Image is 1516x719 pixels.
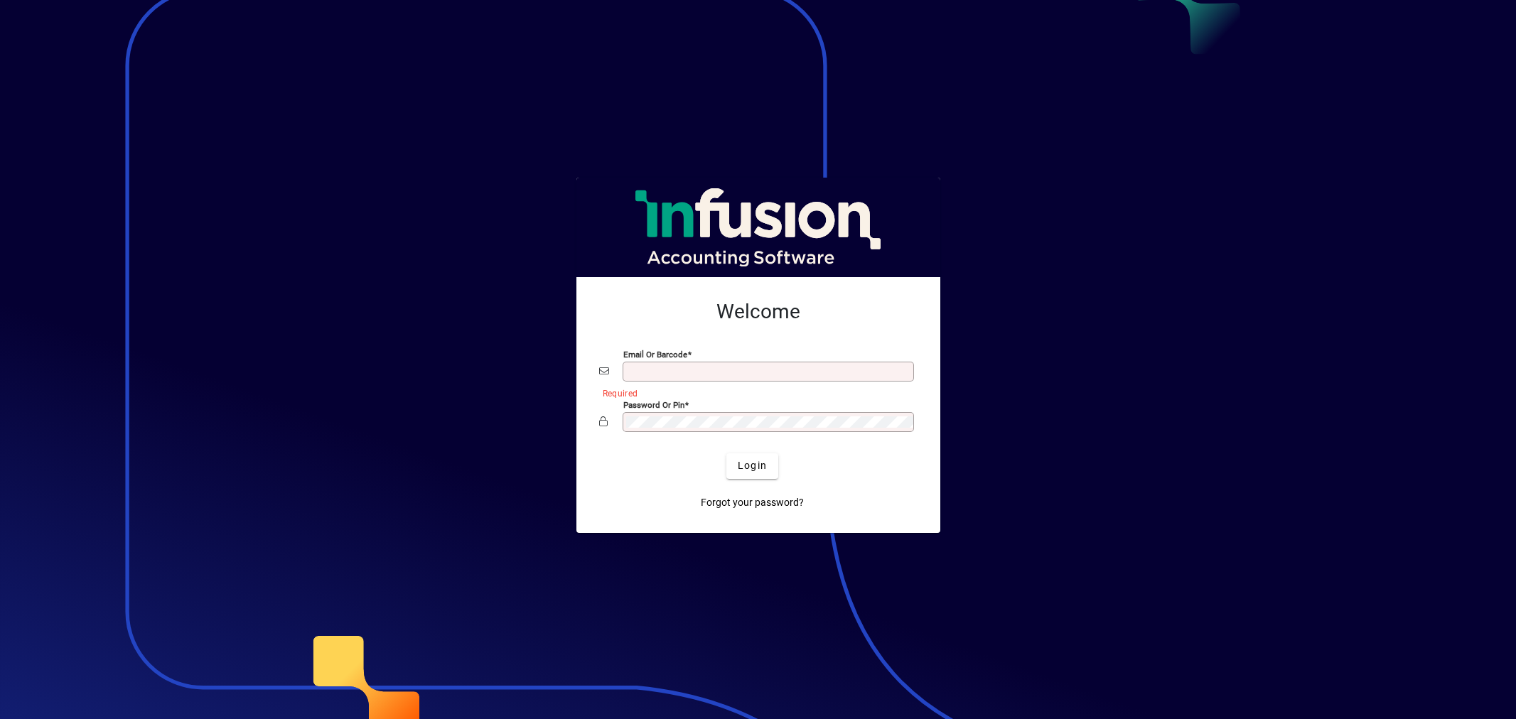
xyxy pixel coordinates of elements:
[623,399,684,409] mat-label: Password or Pin
[701,495,804,510] span: Forgot your password?
[695,490,810,516] a: Forgot your password?
[599,300,918,324] h2: Welcome
[738,458,767,473] span: Login
[726,453,778,479] button: Login
[603,385,906,400] mat-error: Required
[623,349,687,359] mat-label: Email or Barcode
